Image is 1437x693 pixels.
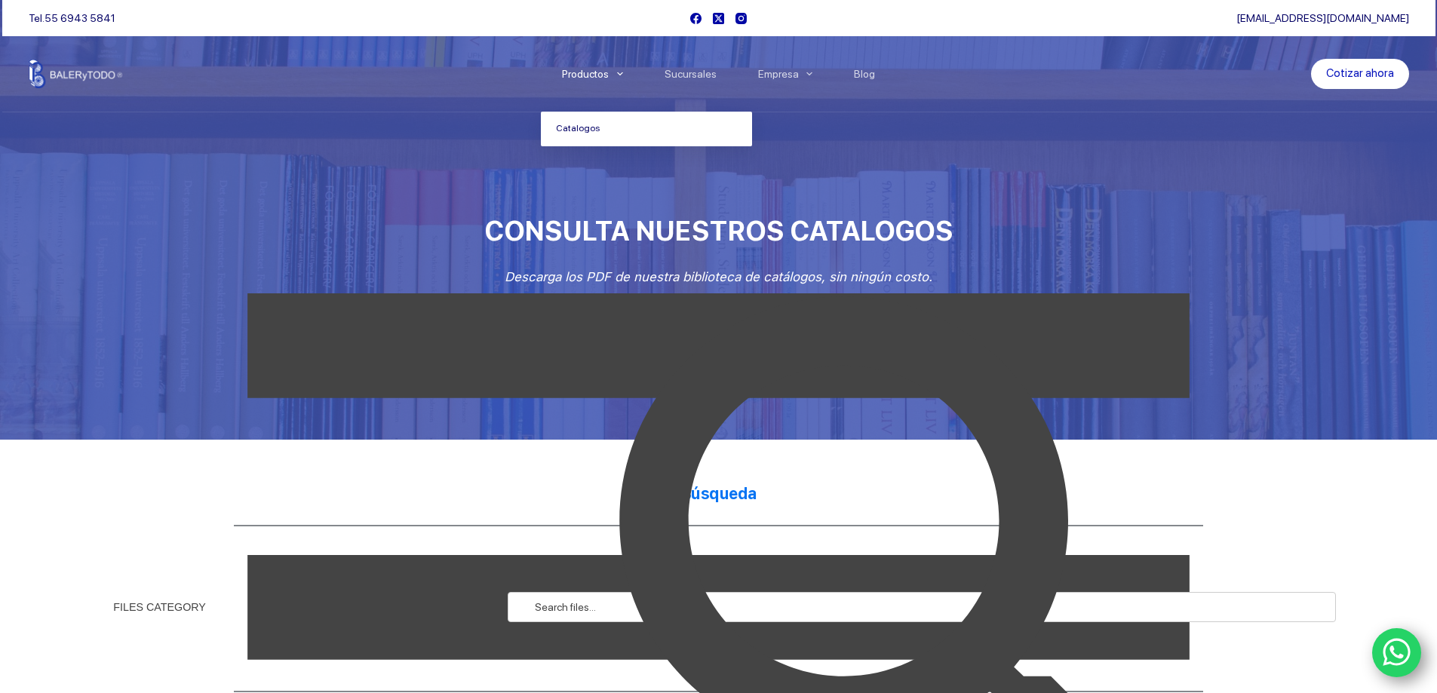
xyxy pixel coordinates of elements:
a: Catalogos [541,112,752,146]
div: FILES CATEGORY [113,602,206,612]
a: Instagram [735,13,747,24]
a: X (Twitter) [713,13,724,24]
a: Facebook [690,13,702,24]
a: WhatsApp [1372,628,1422,678]
a: 55 6943 5841 [45,12,115,24]
span: Tel. [29,12,115,24]
nav: Menu Principal [541,36,896,112]
a: Cotizar ahora [1311,59,1409,89]
img: Balerytodo [29,60,123,88]
a: [EMAIL_ADDRESS][DOMAIN_NAME] [1236,12,1409,24]
input: Search files... [508,592,1337,622]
